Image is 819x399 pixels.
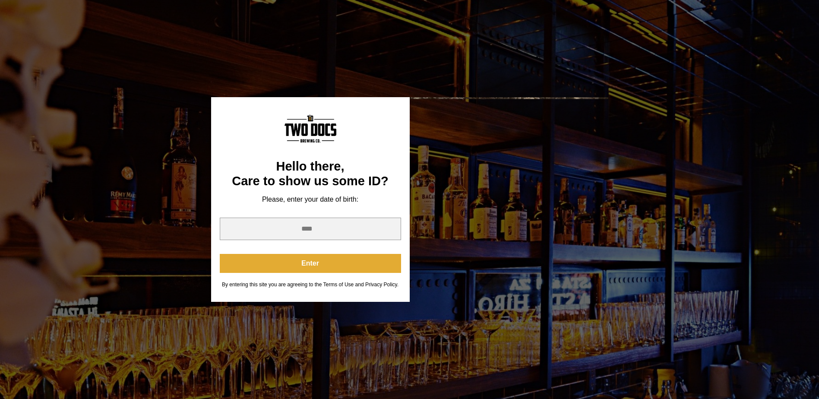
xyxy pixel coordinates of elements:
[220,218,401,240] input: year
[285,114,336,142] img: Content Logo
[220,195,401,204] div: Please, enter your date of birth:
[220,282,401,288] div: By entering this site you are agreeing to the Terms of Use and Privacy Policy.
[220,159,401,188] div: Hello there, Care to show us some ID?
[220,254,401,273] button: Enter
